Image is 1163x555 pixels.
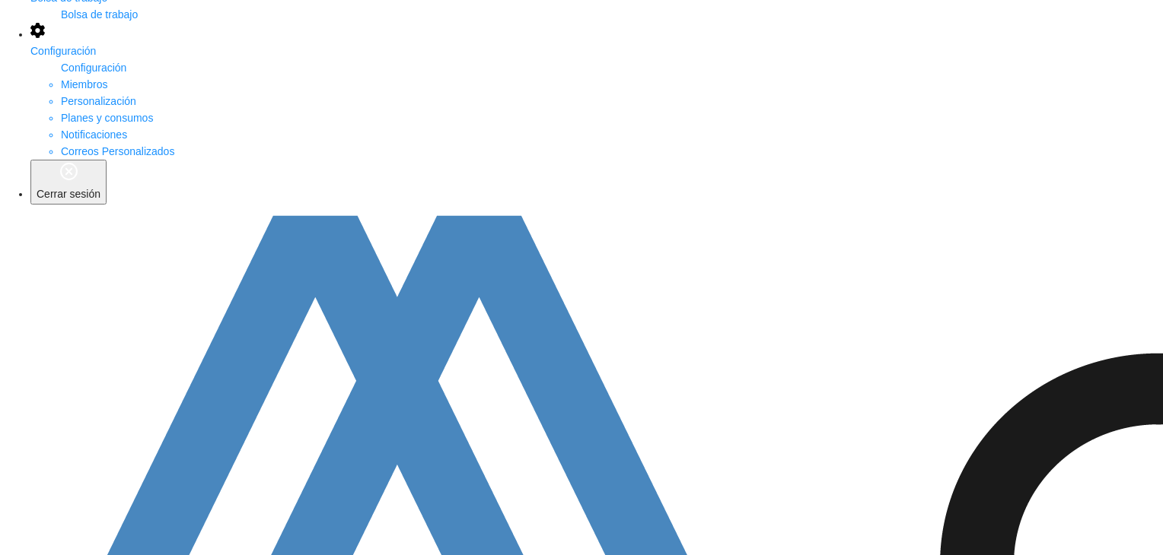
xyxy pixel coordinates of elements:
[30,160,107,205] button: Cerrar sesión
[30,45,96,57] span: Configuración
[61,78,107,90] a: Miembros
[37,188,100,200] span: Cerrar sesión
[61,8,138,21] span: Bolsa de trabajo
[61,95,136,107] a: Personalización
[61,128,127,141] a: Notificaciones
[61,112,153,124] a: Planes y consumos
[61,62,126,74] span: Configuración
[61,145,174,157] a: Correos Personalizados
